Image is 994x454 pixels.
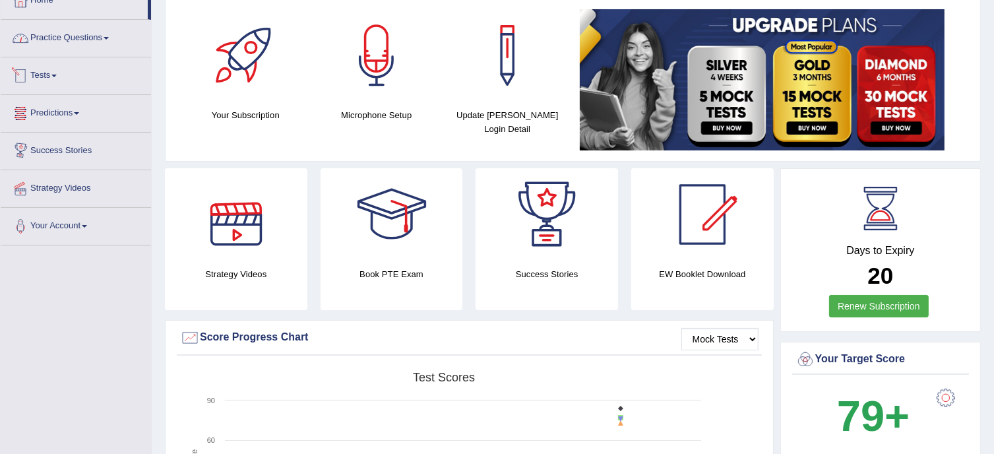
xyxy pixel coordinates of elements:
div: Your Target Score [795,350,966,370]
a: Strategy Videos [1,170,151,203]
b: 20 [867,263,893,288]
a: Practice Questions [1,20,151,53]
h4: Microphone Setup [318,108,436,122]
div: Score Progress Chart [180,328,759,348]
a: Renew Subscription [829,295,929,317]
tspan: Test scores [413,371,475,384]
h4: Strategy Videos [165,267,307,281]
h4: Days to Expiry [795,245,966,257]
h4: Your Subscription [187,108,305,122]
text: 60 [207,436,215,444]
a: Tests [1,57,151,90]
h4: Book PTE Exam [321,267,463,281]
b: 79+ [837,392,910,440]
img: small5.jpg [580,9,945,150]
h4: EW Booklet Download [631,267,774,281]
h4: Update [PERSON_NAME] Login Detail [449,108,567,136]
a: Success Stories [1,133,151,166]
a: Your Account [1,208,151,241]
h4: Success Stories [476,267,618,281]
a: Predictions [1,95,151,128]
text: 90 [207,397,215,405]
